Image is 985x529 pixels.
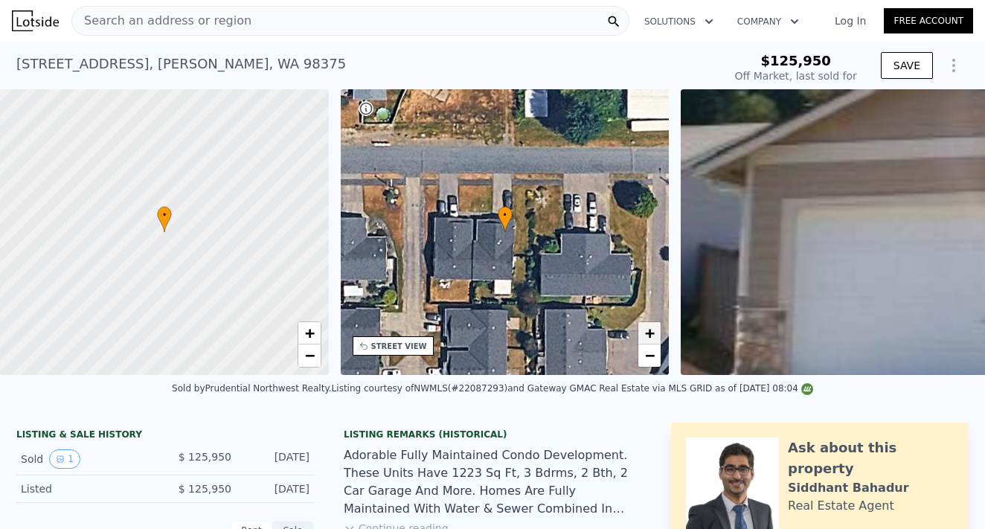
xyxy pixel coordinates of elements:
[157,208,172,222] span: •
[298,344,321,367] a: Zoom out
[21,481,153,496] div: Listed
[638,322,661,344] a: Zoom in
[788,479,909,497] div: Siddhant Bahadur
[760,53,831,68] span: $125,950
[725,8,811,35] button: Company
[172,383,332,394] div: Sold by Prudential Northwest Realty .
[304,324,314,342] span: +
[21,449,153,469] div: Sold
[49,449,80,469] button: View historical data
[498,206,513,232] div: •
[12,10,59,31] img: Lotside
[179,451,231,463] span: $ 125,950
[304,346,314,365] span: −
[72,12,251,30] span: Search an address or region
[788,497,894,515] div: Real Estate Agent
[881,52,933,79] button: SAVE
[817,13,884,28] a: Log In
[735,68,857,83] div: Off Market, last sold for
[801,383,813,395] img: NWMLS Logo
[157,206,172,232] div: •
[16,54,346,74] div: [STREET_ADDRESS] , [PERSON_NAME] , WA 98375
[298,322,321,344] a: Zoom in
[344,429,641,440] div: Listing Remarks (Historical)
[788,437,954,479] div: Ask about this property
[645,324,655,342] span: +
[498,208,513,222] span: •
[243,481,309,496] div: [DATE]
[344,446,641,518] div: Adorable Fully Maintained Condo Development. These Units Have 1223 Sq Ft, 3 Bdrms, 2 Bth, 2 Car G...
[632,8,725,35] button: Solutions
[16,429,314,443] div: LISTING & SALE HISTORY
[179,483,231,495] span: $ 125,950
[243,449,309,469] div: [DATE]
[638,344,661,367] a: Zoom out
[939,51,969,80] button: Show Options
[645,346,655,365] span: −
[884,8,973,33] a: Free Account
[371,341,427,352] div: STREET VIEW
[332,383,813,394] div: Listing courtesy of NWMLS (#22087293) and Gateway GMAC Real Estate via MLS GRID as of [DATE] 08:04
